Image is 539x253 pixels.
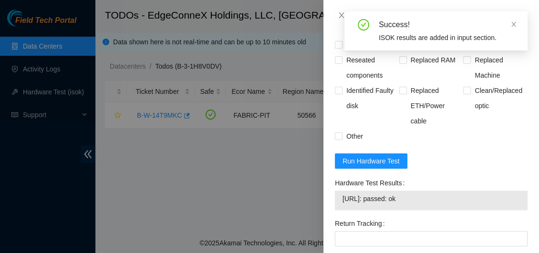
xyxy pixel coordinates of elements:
span: [URL]: passed: ok [342,193,520,204]
button: Close [335,11,348,20]
span: Reseated components [342,52,399,83]
span: check-circle [358,19,369,30]
span: Run Hardware Test [342,156,400,166]
div: Success! [379,19,516,30]
div: TODOs - Description - B-W-14T9MKC [354,8,528,23]
span: Other [342,129,367,144]
label: Hardware Test Results [335,175,408,191]
label: Return Tracking [335,216,389,231]
span: Rebooted [342,37,379,52]
input: Return Tracking [335,231,528,246]
span: close [510,21,517,28]
span: Clean/Replaced optic [471,83,528,113]
span: Replaced ETH/Power cable [407,83,464,129]
span: close [338,11,345,19]
span: Replaced Machine [471,52,528,83]
span: Replaced RAM [407,52,459,68]
div: ISOK results are added in input section. [379,32,516,43]
button: Run Hardware Test [335,153,407,169]
span: Identified Faulty disk [342,83,399,113]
